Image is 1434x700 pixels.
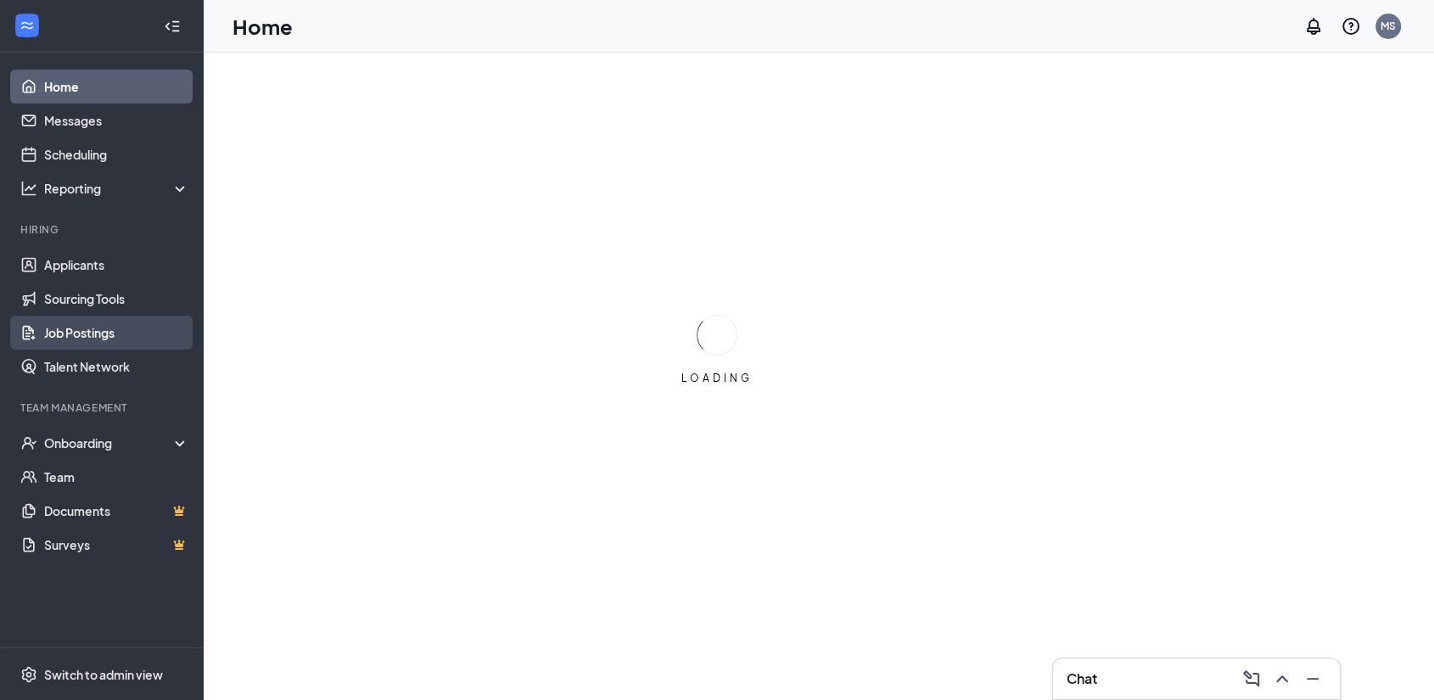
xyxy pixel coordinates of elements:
a: Applicants [44,248,189,282]
svg: Analysis [20,180,37,197]
button: Minimize [1299,665,1326,692]
div: MS [1381,19,1396,33]
a: Sourcing Tools [44,282,189,316]
div: Reporting [44,180,190,197]
button: ComposeMessage [1238,665,1265,692]
div: LOADING [675,371,759,385]
svg: Settings [20,666,37,683]
a: Messages [44,104,189,137]
svg: ChevronUp [1272,669,1292,689]
svg: ComposeMessage [1241,669,1262,689]
button: ChevronUp [1269,665,1296,692]
a: Scheduling [44,137,189,171]
h1: Home [232,12,293,41]
a: SurveysCrown [44,528,189,562]
svg: Notifications [1303,16,1324,36]
a: DocumentsCrown [44,494,189,528]
svg: UserCheck [20,434,37,451]
div: Hiring [20,222,186,237]
a: Home [44,70,189,104]
div: Team Management [20,400,186,415]
a: Talent Network [44,350,189,384]
svg: WorkstreamLogo [19,17,36,34]
a: Team [44,460,189,494]
svg: QuestionInfo [1341,16,1361,36]
div: Onboarding [44,434,175,451]
svg: Minimize [1302,669,1323,689]
h3: Chat [1067,669,1097,688]
div: Switch to admin view [44,666,163,683]
svg: Collapse [164,18,181,35]
a: Job Postings [44,316,189,350]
